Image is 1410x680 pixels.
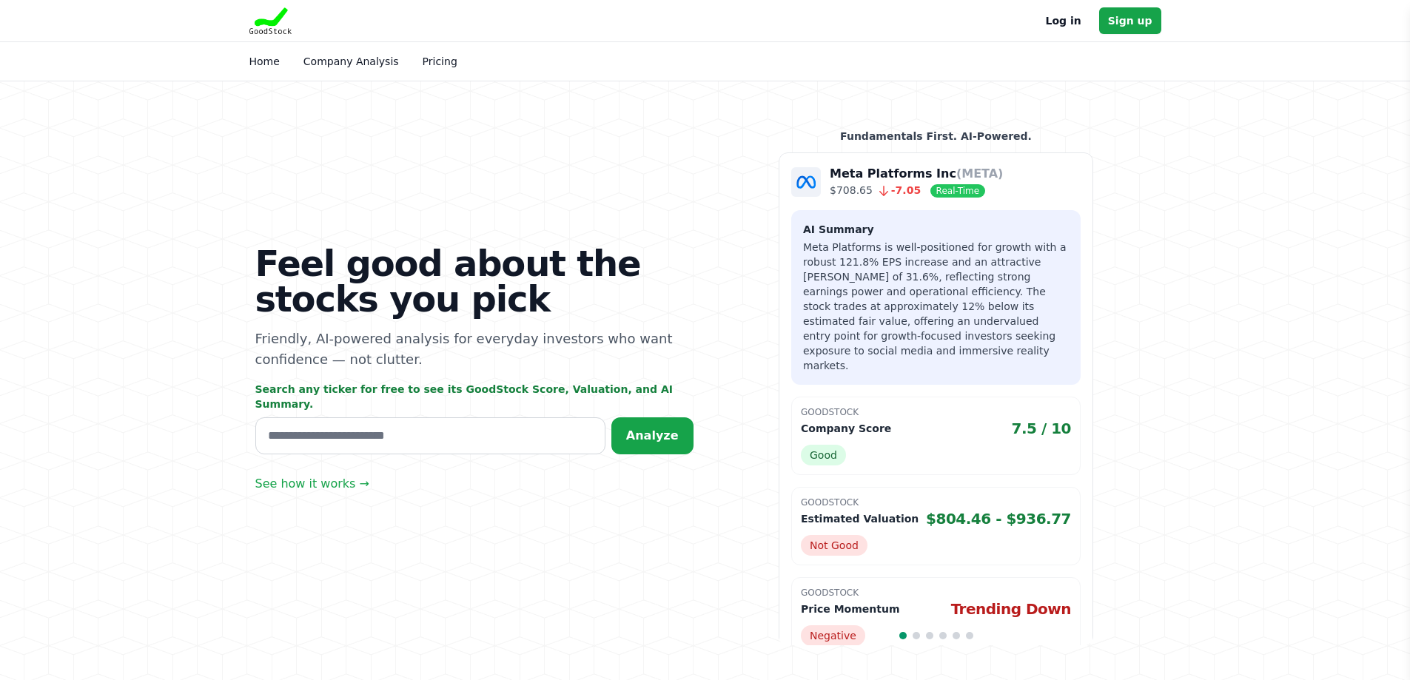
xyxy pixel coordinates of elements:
[899,632,907,639] span: Go to slide 1
[249,55,280,67] a: Home
[1012,418,1072,439] span: 7.5 / 10
[926,632,933,639] span: Go to slide 3
[939,632,947,639] span: Go to slide 4
[801,445,846,465] span: Good
[779,152,1093,674] div: 1 / 6
[611,417,694,454] button: Analyze
[913,632,920,639] span: Go to slide 2
[255,382,694,411] p: Search any ticker for free to see its GoodStock Score, Valuation, and AI Summary.
[801,535,867,556] span: Not Good
[801,511,919,526] p: Estimated Valuation
[303,55,399,67] a: Company Analysis
[926,508,1071,529] span: $804.46 - $936.77
[801,625,865,646] span: Negative
[953,632,960,639] span: Go to slide 5
[801,587,1071,599] p: GoodStock
[1046,12,1081,30] a: Log in
[830,165,1003,183] p: Meta Platforms Inc
[956,166,1004,181] span: (META)
[930,184,985,198] span: Real-Time
[966,632,973,639] span: Go to slide 6
[1099,7,1161,34] a: Sign up
[249,7,292,34] img: Goodstock Logo
[255,246,694,317] h1: Feel good about the stocks you pick
[803,222,1069,237] h3: AI Summary
[779,129,1093,144] p: Fundamentals First. AI-Powered.
[873,184,921,196] span: -7.05
[255,475,369,493] a: See how it works →
[255,329,694,370] p: Friendly, AI-powered analysis for everyday investors who want confidence — not clutter.
[423,55,457,67] a: Pricing
[951,599,1071,619] span: Trending Down
[803,240,1069,373] p: Meta Platforms is well-positioned for growth with a robust 121.8% EPS increase and an attractive ...
[830,183,1003,198] p: $708.65
[626,428,679,442] span: Analyze
[801,406,1071,418] p: GoodStock
[801,496,1071,508] p: GoodStock
[801,602,899,616] p: Price Momentum
[801,421,891,436] p: Company Score
[791,167,821,197] img: Company Logo
[779,152,1093,674] a: Company Logo Meta Platforms Inc(META) $708.65 -7.05 Real-Time AI Summary Meta Platforms is well-p...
